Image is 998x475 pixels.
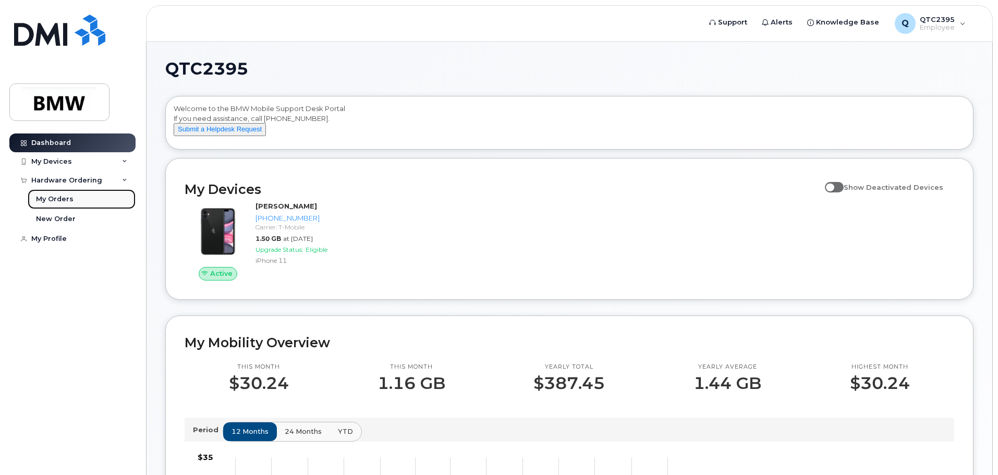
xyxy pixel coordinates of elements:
[229,363,289,371] p: This month
[850,363,910,371] p: Highest month
[378,374,445,393] p: 1.16 GB
[193,206,243,257] img: iPhone_11.jpg
[193,425,223,435] p: Period
[174,125,266,133] a: Submit a Helpdesk Request
[229,374,289,393] p: $30.24
[255,213,363,223] div: [PHONE_NUMBER]
[693,374,761,393] p: 1.44 GB
[693,363,761,371] p: Yearly average
[825,177,833,186] input: Show Deactivated Devices
[174,123,266,136] button: Submit a Helpdesk Request
[533,374,605,393] p: $387.45
[210,269,233,278] span: Active
[306,246,327,253] span: Eligible
[165,61,248,77] span: QTC2395
[850,374,910,393] p: $30.24
[255,223,363,232] div: Carrier: T-Mobile
[844,183,943,191] span: Show Deactivated Devices
[185,335,954,350] h2: My Mobility Overview
[255,202,317,210] strong: [PERSON_NAME]
[185,181,820,197] h2: My Devices
[174,104,965,145] div: Welcome to the BMW Mobile Support Desk Portal If you need assistance, call [PHONE_NUMBER].
[198,453,213,462] tspan: $35
[255,246,303,253] span: Upgrade Status:
[338,427,353,436] span: YTD
[185,201,368,281] a: Active[PERSON_NAME][PHONE_NUMBER]Carrier: T-Mobile1.50 GBat [DATE]Upgrade Status:EligibleiPhone 11
[255,235,281,242] span: 1.50 GB
[283,235,313,242] span: at [DATE]
[953,430,990,467] iframe: Messenger Launcher
[255,256,363,265] div: iPhone 11
[285,427,322,436] span: 24 months
[378,363,445,371] p: This month
[533,363,605,371] p: Yearly total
